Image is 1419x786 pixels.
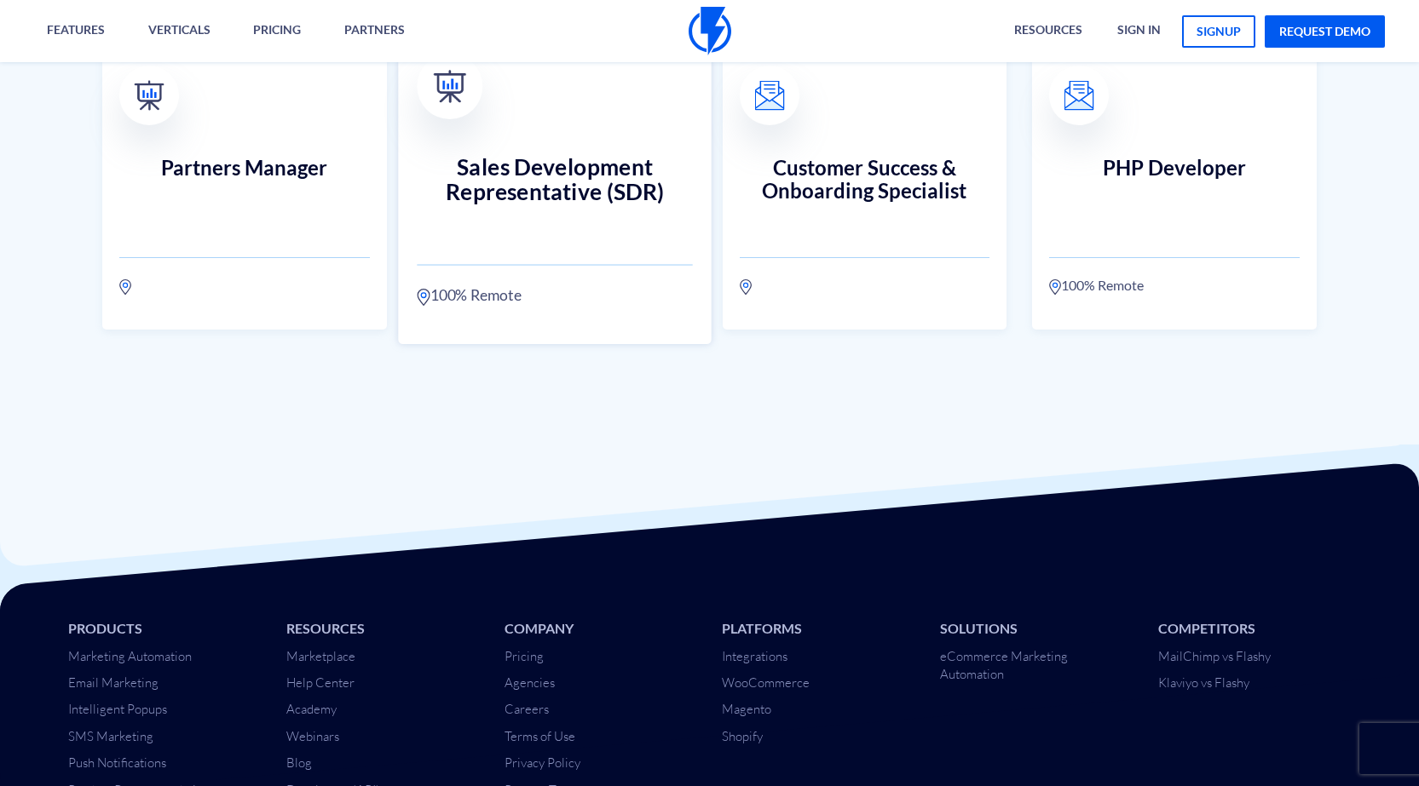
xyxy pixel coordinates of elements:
[1158,674,1249,691] a: Klaviyo vs Flashy
[68,648,192,664] a: Marketing Automation
[286,701,337,717] a: Academy
[433,70,466,103] img: 03-1.png
[1061,275,1144,295] span: 100% Remote
[1032,40,1317,330] a: PHP Developer 100% Remote
[286,674,355,691] a: Help Center
[505,619,697,639] li: Company
[505,728,575,744] a: Terms of Use
[740,157,990,225] h3: Customer Success & Onboarding Specialist
[119,157,370,225] h3: Partners Manager
[119,278,131,295] img: location.svg
[505,701,549,717] a: Careers
[722,728,763,744] a: Shopify
[68,701,167,717] a: Intelligent Popups
[722,701,771,717] a: Magento
[740,278,752,295] img: location.svg
[286,754,312,771] a: Blog
[1064,80,1094,110] img: email.svg
[68,728,153,744] a: SMS Marketing
[505,648,544,664] a: Pricing
[1158,619,1351,639] li: Competitors
[68,674,159,691] a: Email Marketing
[722,619,914,639] li: Platforms
[286,648,355,664] a: Marketplace
[430,284,521,306] span: 100% Remote
[417,154,692,229] h3: Sales Development Representative (SDR)
[417,288,430,307] img: location.svg
[286,619,479,639] li: Resources
[68,754,166,771] a: Push Notifications
[68,619,261,639] li: Products
[754,80,784,110] img: email.svg
[1265,15,1385,48] a: request demo
[940,648,1068,682] a: eCommerce Marketing Automation
[722,648,787,664] a: Integrations
[1049,278,1061,295] img: location.svg
[722,674,810,691] a: WooCommerce
[1158,648,1271,664] a: MailChimp vs Flashy
[135,80,164,110] img: 03-1.png
[102,40,387,330] a: Partners Manager
[398,26,711,344] a: Sales Development Representative (SDR) 100% Remote
[1182,15,1255,48] a: signup
[505,674,555,691] a: Agencies
[940,619,1133,639] li: Solutions
[723,40,1007,330] a: Customer Success & Onboarding Specialist
[505,754,580,771] a: Privacy Policy
[286,728,339,744] a: Webinars
[1049,157,1300,225] h3: PHP Developer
